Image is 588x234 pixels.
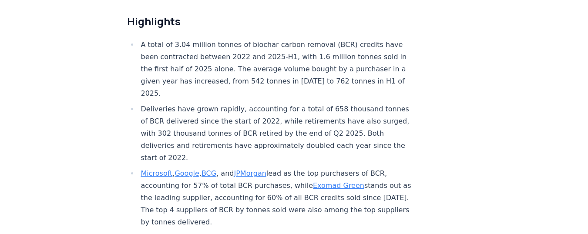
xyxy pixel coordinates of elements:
h2: Highlights [127,14,415,28]
li: A total of 3.04 million tonnes of biochar carbon removal (BCR) credits have been contracted betwe... [138,39,415,100]
a: Microsoft [141,169,173,177]
li: Deliveries have grown rapidly, accounting for a total of 658 thousand tonnes of BCR delivered sin... [138,103,415,164]
li: , , , and lead as the top purchasers of BCR, accounting for 57% of total BCR purchases, while sta... [138,167,415,228]
a: Exomad Green [313,181,364,190]
a: Google [175,169,199,177]
a: BCG [202,169,216,177]
a: JPMorgan [234,169,266,177]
